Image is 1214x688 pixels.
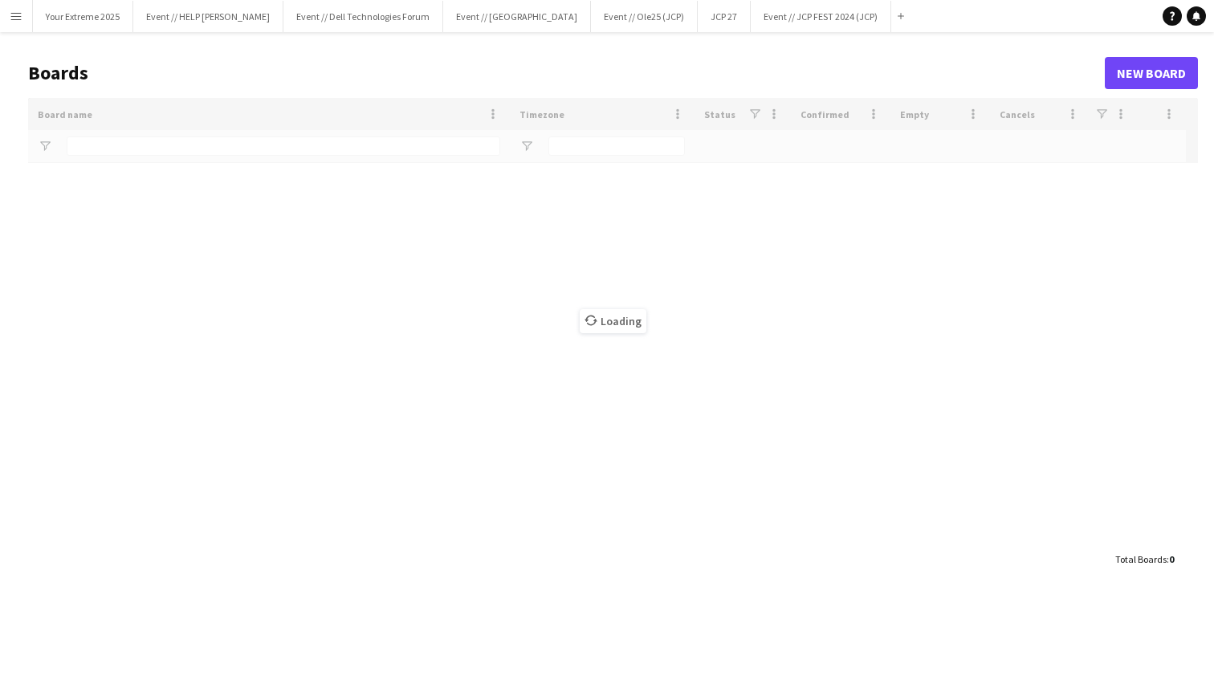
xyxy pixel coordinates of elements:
[1169,553,1174,565] span: 0
[33,1,133,32] button: Your Extreme 2025
[443,1,591,32] button: Event // [GEOGRAPHIC_DATA]
[1115,543,1174,575] div: :
[698,1,751,32] button: JCP 27
[133,1,283,32] button: Event // HELP [PERSON_NAME]
[28,61,1105,85] h1: Boards
[1105,57,1198,89] a: New Board
[751,1,891,32] button: Event // JCP FEST 2024 (JCP)
[1115,553,1167,565] span: Total Boards
[283,1,443,32] button: Event // Dell Technologies Forum
[591,1,698,32] button: Event // Ole25 (JCP)
[580,309,646,333] span: Loading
